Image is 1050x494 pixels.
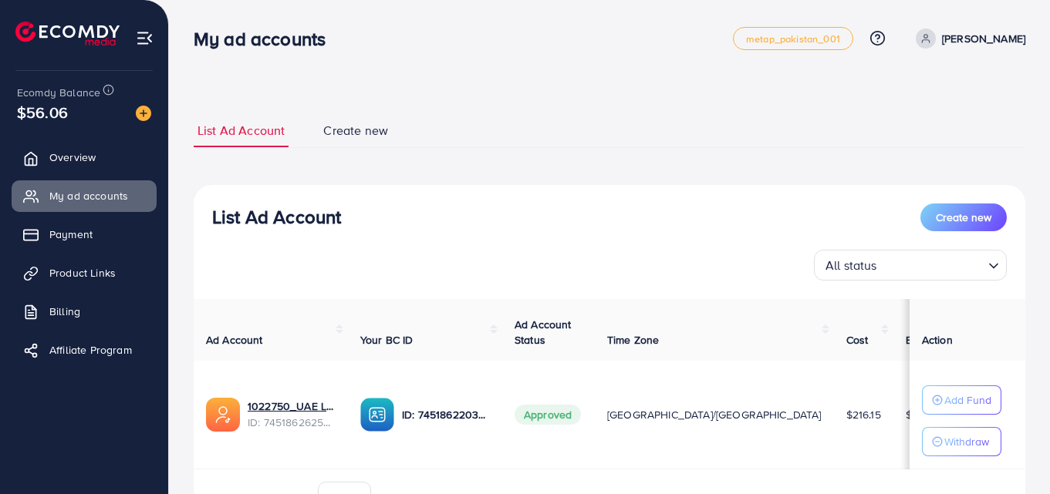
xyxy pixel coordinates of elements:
[136,29,154,47] img: menu
[49,304,80,319] span: Billing
[248,398,336,430] div: <span class='underline'>1022750_UAE LAUNCH_1735021981802</span></br>7451862625392214032
[49,188,128,203] span: My ad accounts
[323,122,388,139] span: Create new
[248,398,336,414] a: 1022750_UAE LAUNCH_1735021981802
[882,251,982,277] input: Search for option
[515,317,572,348] span: Ad Account Status
[194,28,338,50] h3: My ad accounts
[360,332,414,348] span: Your BC ID
[49,342,132,358] span: Affiliate Program
[944,432,989,451] p: Withdraw
[944,391,991,409] p: Add Fund
[12,180,157,211] a: My ad accounts
[920,203,1007,231] button: Create new
[846,407,881,422] span: $216.15
[12,142,157,173] a: Overview
[49,265,116,281] span: Product Links
[12,334,157,365] a: Affiliate Program
[922,427,1001,456] button: Withdraw
[746,34,840,44] span: metap_pakistan_001
[515,405,581,425] span: Approved
[607,407,822,422] span: [GEOGRAPHIC_DATA]/[GEOGRAPHIC_DATA]
[49,227,93,242] span: Payment
[846,332,869,348] span: Cost
[206,398,240,432] img: ic-ads-acc.e4c84228.svg
[936,210,991,225] span: Create new
[922,385,1001,415] button: Add Fund
[248,415,336,430] span: ID: 7451862625392214032
[822,254,880,277] span: All status
[49,150,96,165] span: Overview
[15,22,120,45] img: logo
[360,398,394,432] img: ic-ba-acc.ded83a64.svg
[607,332,659,348] span: Time Zone
[402,405,490,424] p: ID: 7451862203302494225
[198,122,285,139] span: List Ad Account
[910,29,1025,49] a: [PERSON_NAME]
[12,257,157,288] a: Product Links
[206,332,263,348] span: Ad Account
[136,106,151,121] img: image
[17,101,68,123] span: $56.06
[814,250,1007,281] div: Search for option
[12,219,157,250] a: Payment
[733,27,853,50] a: metap_pakistan_001
[12,296,157,327] a: Billing
[212,206,341,228] h3: List Ad Account
[942,29,1025,48] p: [PERSON_NAME]
[922,332,953,348] span: Action
[17,85,100,100] span: Ecomdy Balance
